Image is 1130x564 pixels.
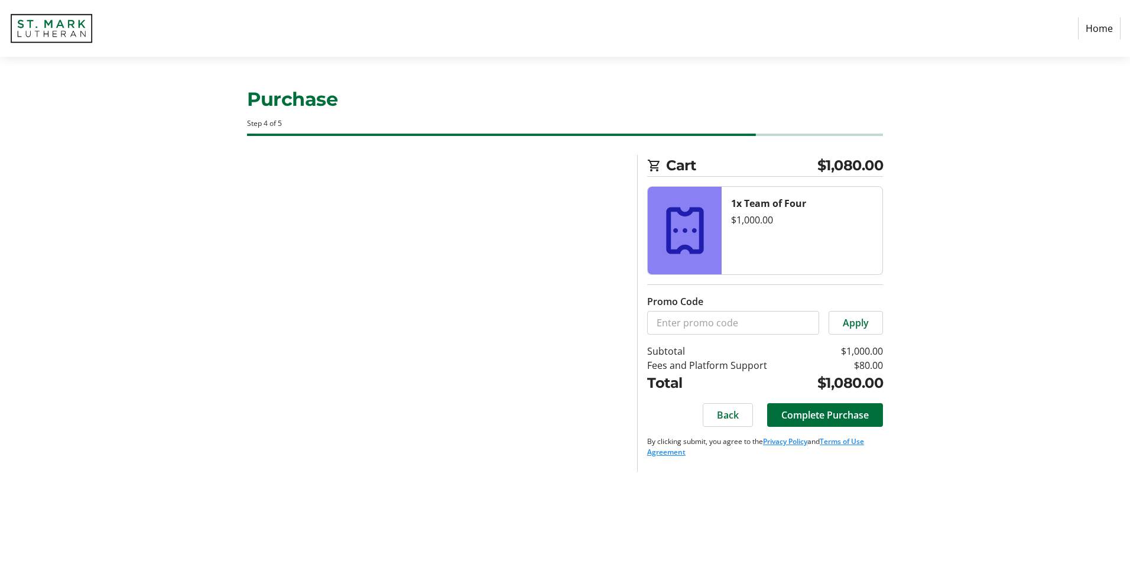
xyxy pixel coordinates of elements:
[767,403,883,427] button: Complete Purchase
[763,436,807,446] a: Privacy Policy
[647,372,800,394] td: Total
[1078,17,1121,40] a: Home
[9,5,93,52] img: St. Mark Lutheran School's Logo
[666,155,817,176] span: Cart
[731,197,806,210] strong: 1x Team of Four
[800,358,883,372] td: $80.00
[647,436,883,458] p: By clicking submit, you agree to the and
[647,311,819,335] input: Enter promo code
[717,408,739,422] span: Back
[647,294,703,309] label: Promo Code
[647,358,800,372] td: Fees and Platform Support
[247,85,883,114] h1: Purchase
[647,436,864,457] a: Terms of Use Agreement
[800,372,883,394] td: $1,080.00
[800,344,883,358] td: $1,000.00
[247,118,883,129] div: Step 4 of 5
[829,311,883,335] button: Apply
[781,408,869,422] span: Complete Purchase
[731,213,873,227] div: $1,000.00
[647,344,800,358] td: Subtotal
[703,403,753,427] button: Back
[817,155,884,176] span: $1,080.00
[843,316,869,330] span: Apply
